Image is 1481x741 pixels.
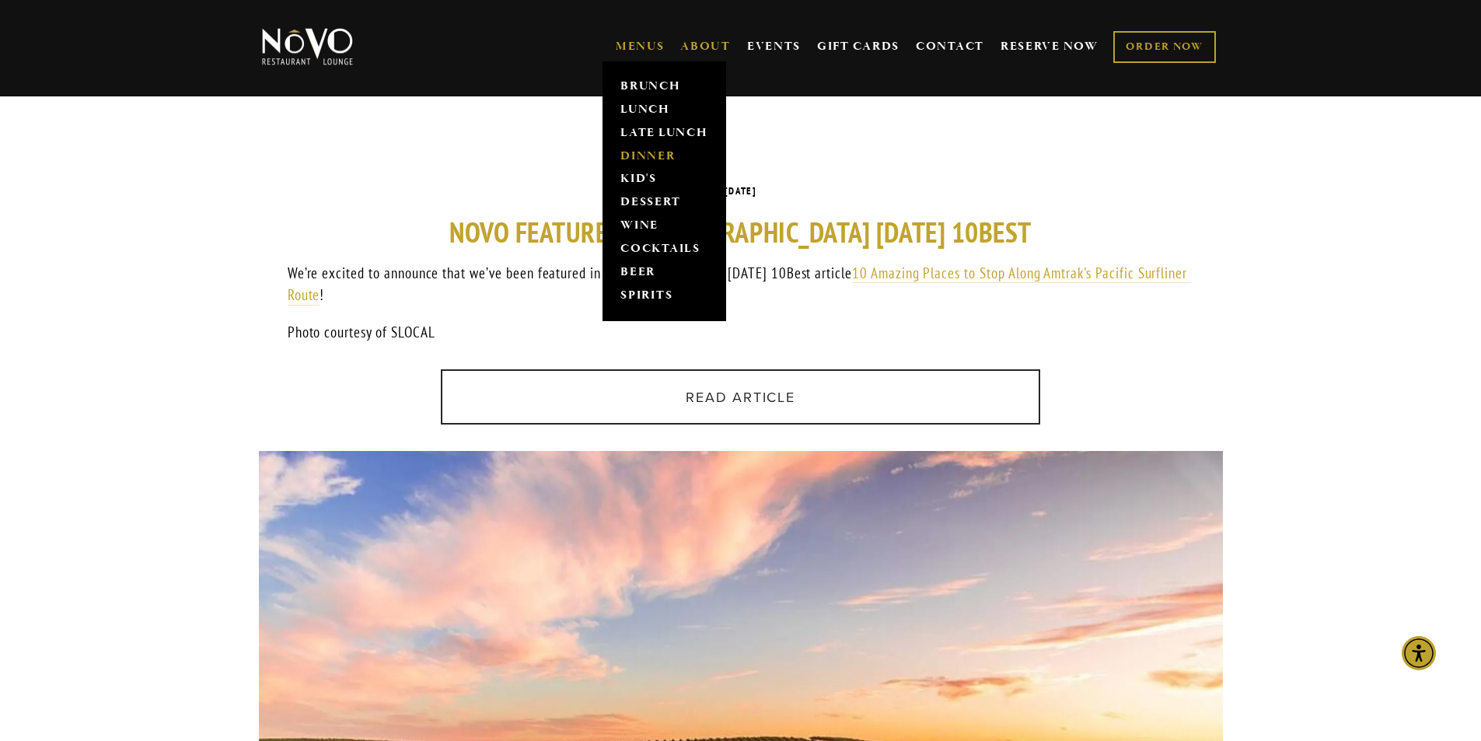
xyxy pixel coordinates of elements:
a: WINE [616,215,713,238]
a: CONTACT [916,32,984,61]
a: EVENTS [747,39,801,54]
a: RESERVE NOW [1001,32,1099,61]
a: DESSERT [616,191,713,215]
h1: Novo Featured in [GEOGRAPHIC_DATA] [DATE] 10Best [259,218,1223,246]
div: Accessibility Menu [1402,636,1436,670]
a: 10 Amazing Places to Stop Along Amtrak's Pacific Surfliner Route [288,264,1191,306]
a: COCKTAILS [616,238,713,261]
p: Photo courtesy of SLOCAL [288,321,1194,344]
a: SPIRITS [616,285,713,308]
a: ORDER NOW [1113,31,1215,63]
a: LUNCH [616,98,713,121]
img: Novo Restaurant &amp; Lounge [259,27,356,66]
a: DINNER [616,145,713,168]
a: BRUNCH [616,75,713,98]
a: Read Article [441,369,1040,425]
a: ABOUT [680,39,731,54]
a: KID'S [616,168,713,191]
a: LATE LUNCH [616,121,713,145]
time: [DATE] [725,180,756,203]
a: GIFT CARDS [817,32,899,61]
p: We’re excited to announce that we’ve been featured in [GEOGRAPHIC_DATA] [DATE] 10Best article ! [288,262,1194,306]
a: BEER [616,261,713,285]
a: MENUS [616,39,665,54]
